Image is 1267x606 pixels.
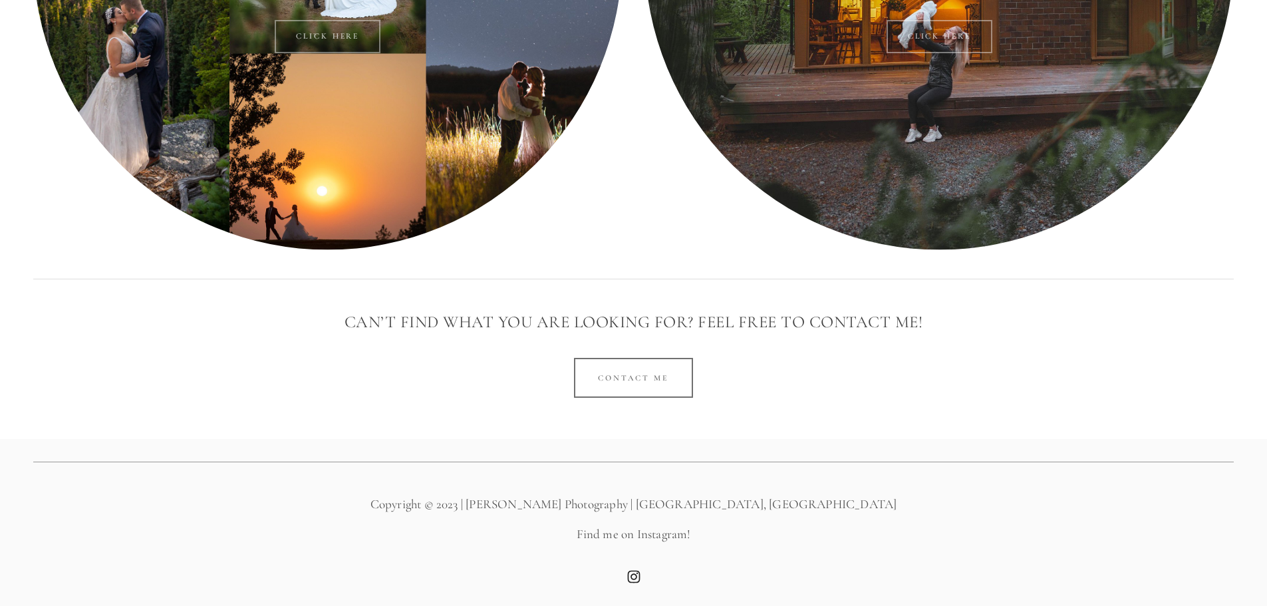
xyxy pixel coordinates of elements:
[627,570,640,583] a: Instagram
[33,496,1234,514] p: Copyright © 2023 | [PERSON_NAME] Photography | [GEOGRAPHIC_DATA], [GEOGRAPHIC_DATA]
[574,358,693,398] a: Contact Me
[33,309,1234,335] h3: Can’t find what you are looking for? Feel free to contact me!
[275,20,380,53] a: Click Here
[887,20,992,53] a: Click Here
[33,526,1234,543] p: Find me on Instagram!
